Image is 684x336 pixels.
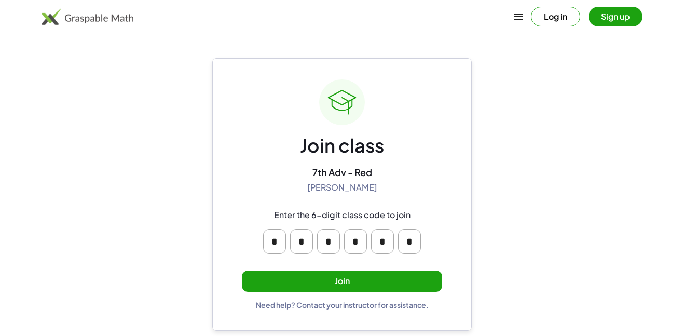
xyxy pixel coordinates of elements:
[300,133,384,158] div: Join class
[312,166,372,178] div: 7th Adv - Red
[398,229,421,254] input: Please enter OTP character 6
[589,7,642,26] button: Sign up
[290,229,313,254] input: Please enter OTP character 2
[344,229,367,254] input: Please enter OTP character 4
[263,229,286,254] input: Please enter OTP character 1
[371,229,394,254] input: Please enter OTP character 5
[307,182,377,193] div: [PERSON_NAME]
[256,300,429,310] div: Need help? Contact your instructor for assistance.
[242,271,442,292] button: Join
[317,229,340,254] input: Please enter OTP character 3
[274,210,411,221] div: Enter the 6-digit class code to join
[531,7,580,26] button: Log in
